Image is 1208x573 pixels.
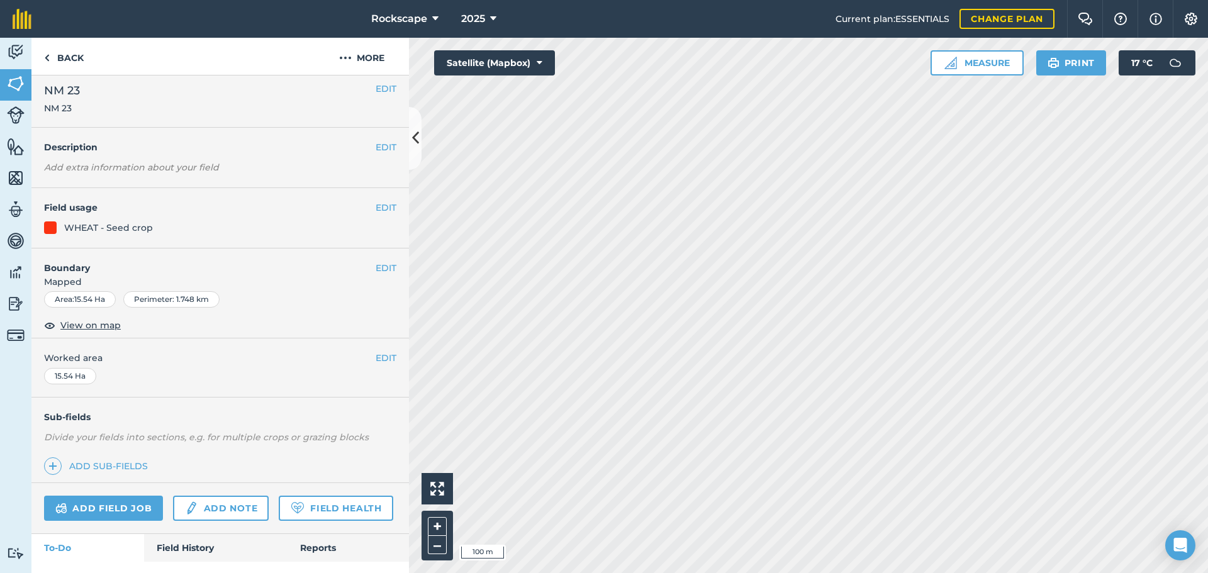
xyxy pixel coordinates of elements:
[44,201,376,214] h4: Field usage
[44,82,80,99] span: NM 23
[288,534,409,562] a: Reports
[376,261,396,275] button: EDIT
[376,201,396,214] button: EDIT
[1183,13,1199,25] img: A cog icon
[7,137,25,156] img: svg+xml;base64,PHN2ZyB4bWxucz0iaHR0cDovL3d3dy53My5vcmcvMjAwMC9zdmciIHdpZHRoPSI1NiIgaGVpZ2h0PSI2MC...
[461,11,485,26] span: 2025
[339,50,352,65] img: svg+xml;base64,PHN2ZyB4bWxucz0iaHR0cDovL3d3dy53My5vcmcvMjAwMC9zdmciIHdpZHRoPSIyMCIgaGVpZ2h0PSIyNC...
[376,351,396,365] button: EDIT
[1165,530,1195,560] div: Open Intercom Messenger
[959,9,1054,29] a: Change plan
[13,9,31,29] img: fieldmargin Logo
[1149,11,1162,26] img: svg+xml;base64,PHN2ZyB4bWxucz0iaHR0cDovL3d3dy53My5vcmcvMjAwMC9zdmciIHdpZHRoPSIxNyIgaGVpZ2h0PSIxNy...
[173,496,269,521] a: Add note
[44,162,219,173] em: Add extra information about your field
[44,368,96,384] div: 15.54 Ha
[428,536,447,554] button: –
[1131,50,1153,75] span: 17 ° C
[371,11,427,26] span: Rockscape
[44,140,396,154] h4: Description
[184,501,198,516] img: svg+xml;base64,PD94bWwgdmVyc2lvbj0iMS4wIiBlbmNvZGluZz0idXRmLTgiPz4KPCEtLSBHZW5lcmF0b3I6IEFkb2JlIE...
[44,431,369,443] em: Divide your fields into sections, e.g. for multiple crops or grazing blocks
[7,74,25,93] img: svg+xml;base64,PHN2ZyB4bWxucz0iaHR0cDovL3d3dy53My5vcmcvMjAwMC9zdmciIHdpZHRoPSI1NiIgaGVpZ2h0PSI2MC...
[7,231,25,250] img: svg+xml;base64,PD94bWwgdmVyc2lvbj0iMS4wIiBlbmNvZGluZz0idXRmLTgiPz4KPCEtLSBHZW5lcmF0b3I6IEFkb2JlIE...
[1078,13,1093,25] img: Two speech bubbles overlapping with the left bubble in the forefront
[7,200,25,219] img: svg+xml;base64,PD94bWwgdmVyc2lvbj0iMS4wIiBlbmNvZGluZz0idXRmLTgiPz4KPCEtLSBHZW5lcmF0b3I6IEFkb2JlIE...
[64,221,153,235] div: WHEAT - Seed crop
[44,457,153,475] a: Add sub-fields
[1113,13,1128,25] img: A question mark icon
[1036,50,1107,75] button: Print
[123,291,220,308] div: Perimeter : 1.748 km
[279,496,393,521] a: Field Health
[144,534,287,562] a: Field History
[1163,50,1188,75] img: svg+xml;base64,PD94bWwgdmVyc2lvbj0iMS4wIiBlbmNvZGluZz0idXRmLTgiPz4KPCEtLSBHZW5lcmF0b3I6IEFkb2JlIE...
[44,50,50,65] img: svg+xml;base64,PHN2ZyB4bWxucz0iaHR0cDovL3d3dy53My5vcmcvMjAwMC9zdmciIHdpZHRoPSI5IiBoZWlnaHQ9IjI0Ii...
[376,140,396,154] button: EDIT
[31,534,144,562] a: To-Do
[944,57,957,69] img: Ruler icon
[31,275,409,289] span: Mapped
[7,547,25,559] img: svg+xml;base64,PD94bWwgdmVyc2lvbj0iMS4wIiBlbmNvZGluZz0idXRmLTgiPz4KPCEtLSBHZW5lcmF0b3I6IEFkb2JlIE...
[836,12,949,26] span: Current plan : ESSENTIALS
[44,102,80,114] span: NM 23
[1119,50,1195,75] button: 17 °C
[44,351,396,365] span: Worked area
[44,496,163,521] a: Add field job
[7,106,25,124] img: svg+xml;base64,PD94bWwgdmVyc2lvbj0iMS4wIiBlbmNvZGluZz0idXRmLTgiPz4KPCEtLSBHZW5lcmF0b3I6IEFkb2JlIE...
[31,248,376,275] h4: Boundary
[7,294,25,313] img: svg+xml;base64,PD94bWwgdmVyc2lvbj0iMS4wIiBlbmNvZGluZz0idXRmLTgiPz4KPCEtLSBHZW5lcmF0b3I6IEFkb2JlIE...
[44,291,116,308] div: Area : 15.54 Ha
[7,169,25,187] img: svg+xml;base64,PHN2ZyB4bWxucz0iaHR0cDovL3d3dy53My5vcmcvMjAwMC9zdmciIHdpZHRoPSI1NiIgaGVpZ2h0PSI2MC...
[434,50,555,75] button: Satellite (Mapbox)
[7,326,25,344] img: svg+xml;base64,PD94bWwgdmVyc2lvbj0iMS4wIiBlbmNvZGluZz0idXRmLTgiPz4KPCEtLSBHZW5lcmF0b3I6IEFkb2JlIE...
[1048,55,1060,70] img: svg+xml;base64,PHN2ZyB4bWxucz0iaHR0cDovL3d3dy53My5vcmcvMjAwMC9zdmciIHdpZHRoPSIxOSIgaGVpZ2h0PSIyNC...
[31,410,409,424] h4: Sub-fields
[376,82,396,96] button: EDIT
[48,459,57,474] img: svg+xml;base64,PHN2ZyB4bWxucz0iaHR0cDovL3d3dy53My5vcmcvMjAwMC9zdmciIHdpZHRoPSIxNCIgaGVpZ2h0PSIyNC...
[60,318,121,332] span: View on map
[315,38,409,75] button: More
[428,517,447,536] button: +
[7,43,25,62] img: svg+xml;base64,PD94bWwgdmVyc2lvbj0iMS4wIiBlbmNvZGluZz0idXRmLTgiPz4KPCEtLSBHZW5lcmF0b3I6IEFkb2JlIE...
[931,50,1024,75] button: Measure
[31,38,96,75] a: Back
[44,318,55,333] img: svg+xml;base64,PHN2ZyB4bWxucz0iaHR0cDovL3d3dy53My5vcmcvMjAwMC9zdmciIHdpZHRoPSIxOCIgaGVpZ2h0PSIyNC...
[430,482,444,496] img: Four arrows, one pointing top left, one top right, one bottom right and the last bottom left
[7,263,25,282] img: svg+xml;base64,PD94bWwgdmVyc2lvbj0iMS4wIiBlbmNvZGluZz0idXRmLTgiPz4KPCEtLSBHZW5lcmF0b3I6IEFkb2JlIE...
[55,501,67,516] img: svg+xml;base64,PD94bWwgdmVyc2lvbj0iMS4wIiBlbmNvZGluZz0idXRmLTgiPz4KPCEtLSBHZW5lcmF0b3I6IEFkb2JlIE...
[44,318,121,333] button: View on map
